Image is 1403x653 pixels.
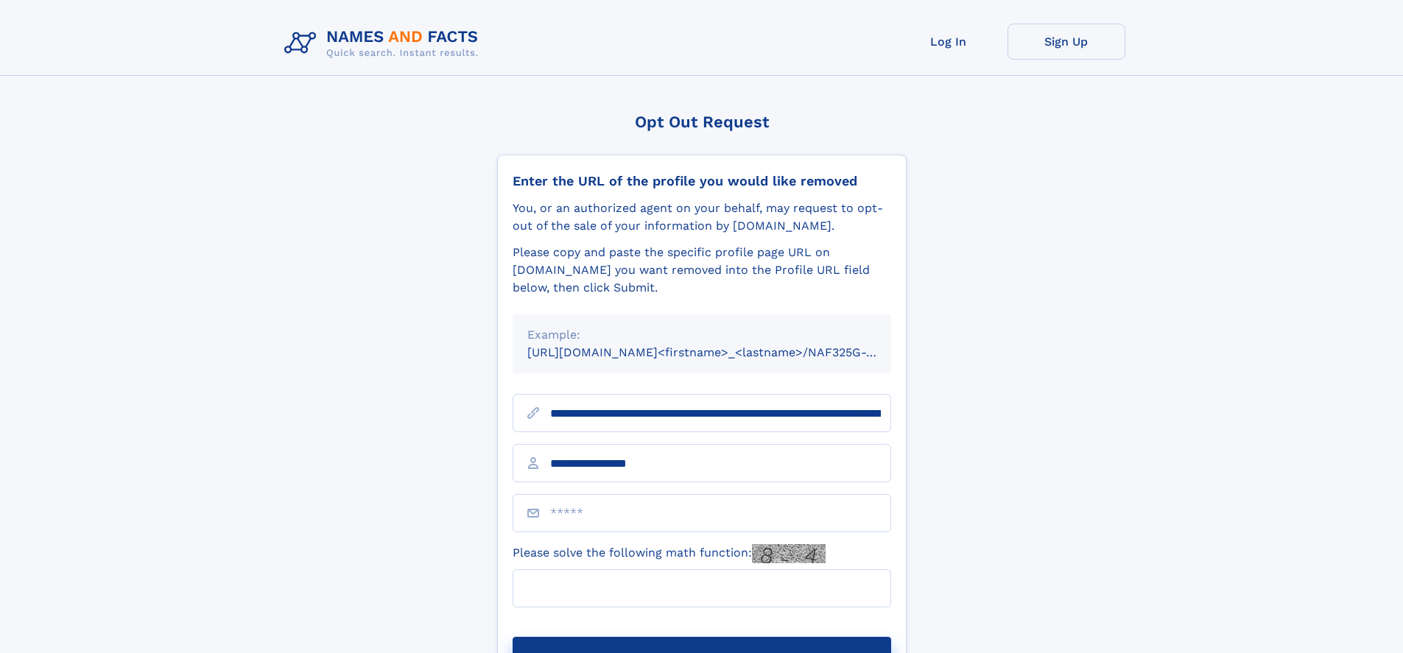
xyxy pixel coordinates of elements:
img: Logo Names and Facts [278,24,490,63]
div: Please copy and paste the specific profile page URL on [DOMAIN_NAME] you want removed into the Pr... [513,244,891,297]
a: Sign Up [1008,24,1125,60]
div: Enter the URL of the profile you would like removed [513,173,891,189]
div: Example: [527,326,876,344]
div: You, or an authorized agent on your behalf, may request to opt-out of the sale of your informatio... [513,200,891,235]
a: Log In [890,24,1008,60]
div: Opt Out Request [497,113,907,131]
label: Please solve the following math function: [513,544,826,563]
small: [URL][DOMAIN_NAME]<firstname>_<lastname>/NAF325G-xxxxxxxx [527,345,919,359]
